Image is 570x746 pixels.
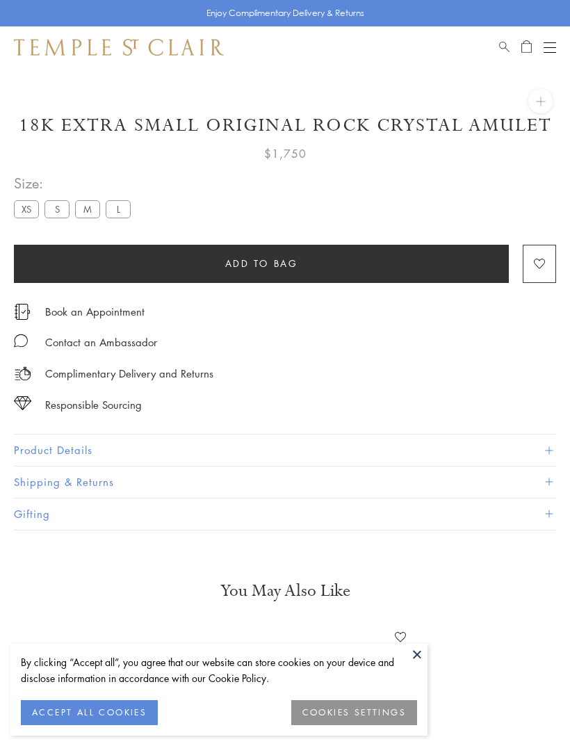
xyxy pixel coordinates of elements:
img: icon_appointment.svg [14,304,31,320]
img: Temple St. Clair [14,39,224,56]
button: Product Details [14,435,556,466]
h1: 18K Extra Small Original Rock Crystal Amulet [14,113,556,138]
button: ACCEPT ALL COOKIES [21,700,158,725]
label: S [44,200,70,218]
span: Size: [14,172,136,195]
label: XS [14,200,39,218]
a: Search [499,39,510,56]
a: Book an Appointment [45,304,145,319]
img: MessageIcon-01_2.svg [14,334,28,348]
label: M [75,200,100,218]
button: Add to bag [14,245,509,283]
span: $1,750 [264,145,307,163]
button: Gifting [14,498,556,530]
div: Contact an Ambassador [45,334,157,351]
p: Complimentary Delivery and Returns [45,365,213,382]
button: COOKIES SETTINGS [291,700,417,725]
button: Shipping & Returns [14,467,556,498]
iframe: Gorgias live chat messenger [500,681,556,732]
div: Responsible Sourcing [45,396,142,414]
h3: You May Also Like [35,580,535,602]
img: icon_delivery.svg [14,365,31,382]
img: icon_sourcing.svg [14,396,31,410]
label: L [106,200,131,218]
div: By clicking “Accept all”, you agree that our website can store cookies on your device and disclos... [21,654,417,686]
a: Open Shopping Bag [521,39,532,56]
p: Enjoy Complimentary Delivery & Returns [206,6,364,20]
button: Open navigation [544,39,556,56]
span: Add to bag [225,256,298,271]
